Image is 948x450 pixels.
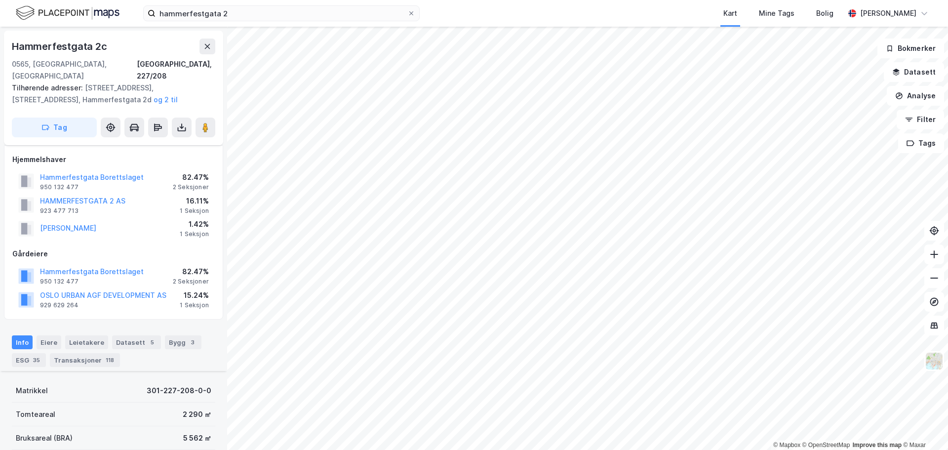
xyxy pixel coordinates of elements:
[183,432,211,444] div: 5 562 ㎡
[147,385,211,397] div: 301-227-208-0-0
[37,335,61,349] div: Eiere
[112,335,161,349] div: Datasett
[899,403,948,450] div: Kontrollprogram for chat
[156,6,407,21] input: Søk på adresse, matrikkel, gårdeiere, leietakere eller personer
[31,355,42,365] div: 35
[16,4,119,22] img: logo.f888ab2527a4732fd821a326f86c7f29.svg
[12,82,207,106] div: [STREET_ADDRESS], [STREET_ADDRESS], Hammerfestgata 2d
[12,154,215,165] div: Hjemmelshaver
[897,110,944,129] button: Filter
[723,7,737,19] div: Kart
[40,183,79,191] div: 950 132 477
[173,266,209,278] div: 82.47%
[173,183,209,191] div: 2 Seksjoner
[773,442,800,449] a: Mapbox
[104,355,116,365] div: 118
[180,207,209,215] div: 1 Seksjon
[137,58,215,82] div: [GEOGRAPHIC_DATA], 227/208
[173,278,209,286] div: 2 Seksjoner
[12,58,137,82] div: 0565, [GEOGRAPHIC_DATA], [GEOGRAPHIC_DATA]
[40,207,79,215] div: 923 477 713
[853,442,902,449] a: Improve this map
[180,301,209,309] div: 1 Seksjon
[12,39,109,54] div: Hammerfestgata 2c
[12,83,85,92] span: Tilhørende adresser:
[887,86,944,106] button: Analyse
[40,278,79,286] div: 950 132 477
[147,337,157,347] div: 5
[860,7,916,19] div: [PERSON_NAME]
[884,62,944,82] button: Datasett
[16,385,48,397] div: Matrikkel
[40,301,79,309] div: 929 629 264
[877,39,944,58] button: Bokmerker
[50,353,120,367] div: Transaksjoner
[816,7,833,19] div: Bolig
[12,335,33,349] div: Info
[173,171,209,183] div: 82.47%
[188,337,197,347] div: 3
[16,432,73,444] div: Bruksareal (BRA)
[925,352,944,370] img: Z
[180,218,209,230] div: 1.42%
[16,409,55,420] div: Tomteareal
[759,7,794,19] div: Mine Tags
[12,118,97,137] button: Tag
[899,403,948,450] iframe: Chat Widget
[180,230,209,238] div: 1 Seksjon
[165,335,201,349] div: Bygg
[183,409,211,420] div: 2 290 ㎡
[65,335,108,349] div: Leietakere
[12,248,215,260] div: Gårdeiere
[802,442,850,449] a: OpenStreetMap
[898,133,944,153] button: Tags
[180,195,209,207] div: 16.11%
[180,289,209,301] div: 15.24%
[12,353,46,367] div: ESG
